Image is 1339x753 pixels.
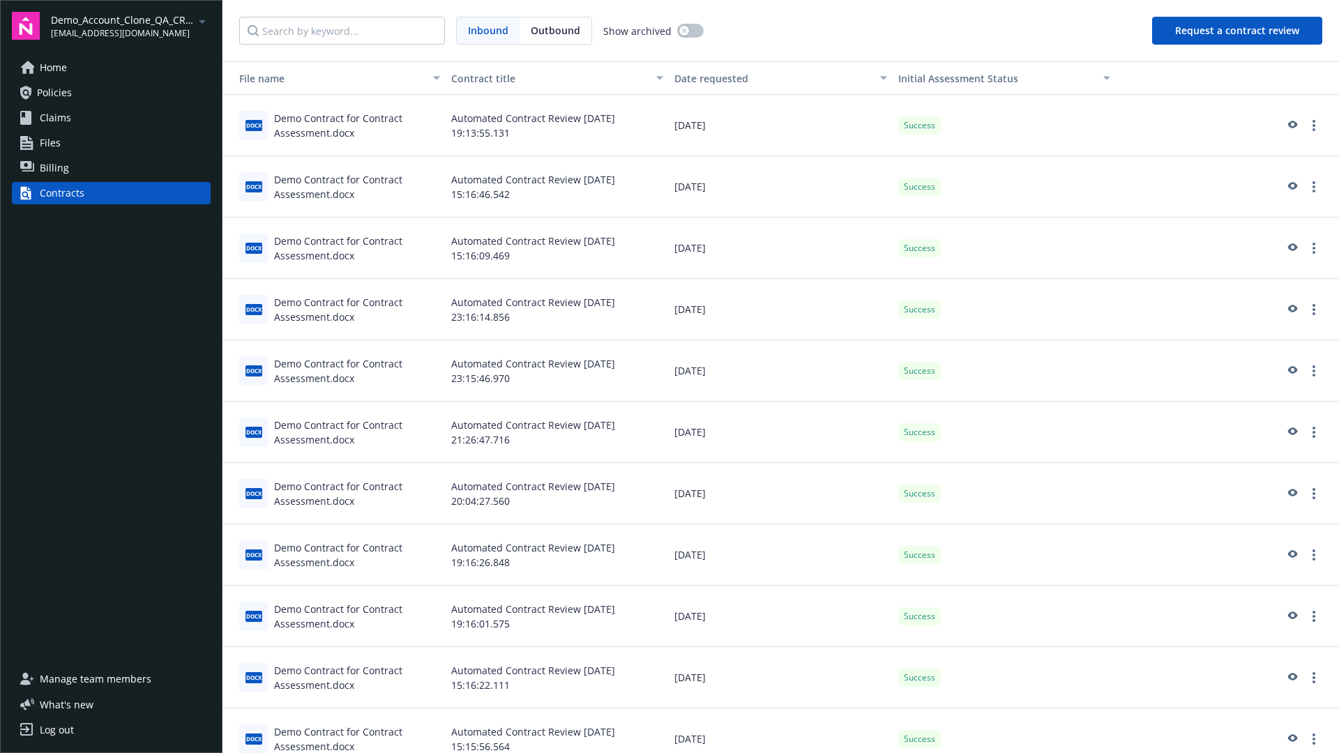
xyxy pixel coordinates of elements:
[531,23,580,38] span: Outbound
[446,586,669,647] div: Automated Contract Review [DATE] 19:16:01.575
[274,663,440,692] div: Demo Contract for Contract Assessment.docx
[40,697,93,712] span: What ' s new
[446,647,669,708] div: Automated Contract Review [DATE] 15:16:22.111
[1283,485,1300,502] a: preview
[228,71,425,86] div: Toggle SortBy
[274,111,440,140] div: Demo Contract for Contract Assessment.docx
[446,463,669,524] div: Automated Contract Review [DATE] 20:04:27.560
[1306,424,1322,441] a: more
[274,295,440,324] div: Demo Contract for Contract Assessment.docx
[40,56,67,79] span: Home
[669,402,892,463] div: [DATE]
[245,611,262,621] span: docx
[446,61,669,95] button: Contract title
[904,365,935,377] span: Success
[40,107,71,129] span: Claims
[12,157,211,179] a: Billing
[245,549,262,560] span: docx
[1283,669,1300,686] a: preview
[1283,117,1300,134] a: preview
[904,487,935,500] span: Success
[1306,547,1322,563] a: more
[1306,731,1322,747] a: more
[37,82,72,104] span: Policies
[446,340,669,402] div: Automated Contract Review [DATE] 23:15:46.970
[1306,485,1322,502] a: more
[245,365,262,376] span: docx
[1152,17,1322,45] button: Request a contract review
[51,12,211,40] button: Demo_Account_Clone_QA_CR_Tests_Demo[EMAIL_ADDRESS][DOMAIN_NAME]arrowDropDown
[904,119,935,132] span: Success
[274,234,440,263] div: Demo Contract for Contract Assessment.docx
[674,71,871,86] div: Date requested
[904,303,935,316] span: Success
[669,279,892,340] div: [DATE]
[1283,240,1300,257] a: preview
[1306,363,1322,379] a: more
[669,218,892,279] div: [DATE]
[1283,608,1300,625] a: preview
[245,243,262,253] span: docx
[1283,301,1300,318] a: preview
[1306,240,1322,257] a: more
[12,12,40,40] img: navigator-logo.svg
[274,172,440,201] div: Demo Contract for Contract Assessment.docx
[194,13,211,29] a: arrowDropDown
[669,647,892,708] div: [DATE]
[1283,547,1300,563] a: preview
[898,72,1018,85] span: Initial Assessment Status
[669,524,892,586] div: [DATE]
[1306,178,1322,195] a: more
[274,540,440,570] div: Demo Contract for Contract Assessment.docx
[904,242,935,254] span: Success
[12,107,211,129] a: Claims
[51,13,194,27] span: Demo_Account_Clone_QA_CR_Tests_Demo
[245,181,262,192] span: docx
[904,181,935,193] span: Success
[1283,731,1300,747] a: preview
[446,156,669,218] div: Automated Contract Review [DATE] 15:16:46.542
[451,71,648,86] div: Contract title
[898,71,1095,86] div: Toggle SortBy
[904,610,935,623] span: Success
[520,17,591,44] span: Outbound
[245,733,262,744] span: docx
[12,56,211,79] a: Home
[51,27,194,40] span: [EMAIL_ADDRESS][DOMAIN_NAME]
[446,218,669,279] div: Automated Contract Review [DATE] 15:16:09.469
[245,304,262,314] span: docx
[1283,424,1300,441] a: preview
[446,279,669,340] div: Automated Contract Review [DATE] 23:16:14.856
[12,697,116,712] button: What's new
[603,24,672,38] span: Show archived
[446,95,669,156] div: Automated Contract Review [DATE] 19:13:55.131
[1283,363,1300,379] a: preview
[669,156,892,218] div: [DATE]
[245,120,262,130] span: docx
[274,602,440,631] div: Demo Contract for Contract Assessment.docx
[904,671,935,684] span: Success
[1283,178,1300,195] a: preview
[669,95,892,156] div: [DATE]
[274,479,440,508] div: Demo Contract for Contract Assessment.docx
[446,524,669,586] div: Automated Contract Review [DATE] 19:16:26.848
[245,427,262,437] span: docx
[904,549,935,561] span: Success
[1306,301,1322,318] a: more
[1306,117,1322,134] a: more
[274,356,440,386] div: Demo Contract for Contract Assessment.docx
[1306,608,1322,625] a: more
[669,61,892,95] button: Date requested
[239,17,445,45] input: Search by keyword...
[40,182,84,204] div: Contracts
[12,182,211,204] a: Contracts
[245,488,262,499] span: docx
[457,17,520,44] span: Inbound
[40,668,151,690] span: Manage team members
[245,672,262,683] span: docx
[669,586,892,647] div: [DATE]
[40,132,61,154] span: Files
[669,340,892,402] div: [DATE]
[274,418,440,447] div: Demo Contract for Contract Assessment.docx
